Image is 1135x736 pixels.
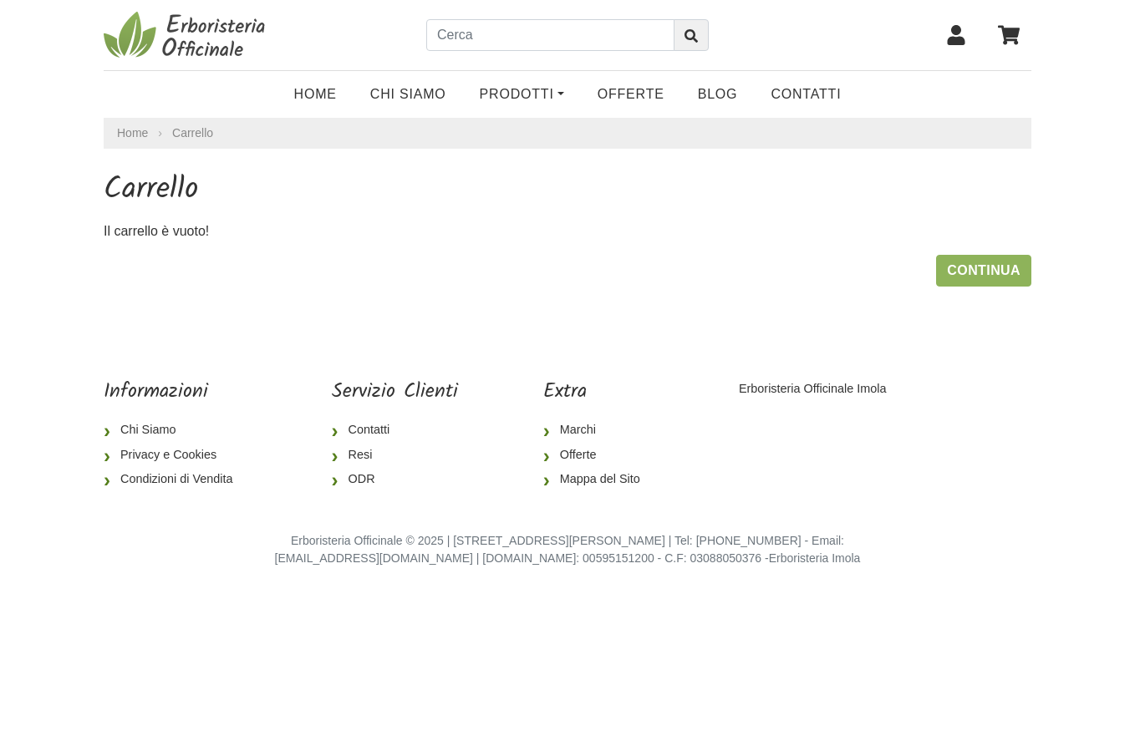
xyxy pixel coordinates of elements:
[426,19,674,51] input: Cerca
[104,380,246,404] h5: Informazioni
[739,382,887,395] a: Erboristeria Officinale Imola
[769,551,861,565] a: Erboristeria Imola
[275,534,861,566] small: Erboristeria Officinale © 2025 | [STREET_ADDRESS][PERSON_NAME] | Tel: [PHONE_NUMBER] - Email: [EM...
[332,380,458,404] h5: Servizio Clienti
[936,255,1031,287] a: Continua
[581,78,681,111] a: OFFERTE
[104,221,1031,241] p: Il carrello è vuoto!
[332,443,458,468] a: Resi
[543,380,654,404] h5: Extra
[117,124,148,142] a: Home
[332,418,458,443] a: Contatti
[332,467,458,492] a: ODR
[104,467,246,492] a: Condizioni di Vendita
[104,172,1031,208] h1: Carrello
[543,443,654,468] a: Offerte
[354,78,463,111] a: Chi Siamo
[543,418,654,443] a: Marchi
[104,418,246,443] a: Chi Siamo
[104,118,1031,149] nav: breadcrumb
[104,10,271,60] img: Erboristeria Officinale
[681,78,755,111] a: Blog
[543,467,654,492] a: Mappa del Sito
[754,78,858,111] a: Contatti
[104,443,246,468] a: Privacy e Cookies
[277,78,354,111] a: Home
[463,78,581,111] a: Prodotti
[172,126,213,140] a: Carrello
